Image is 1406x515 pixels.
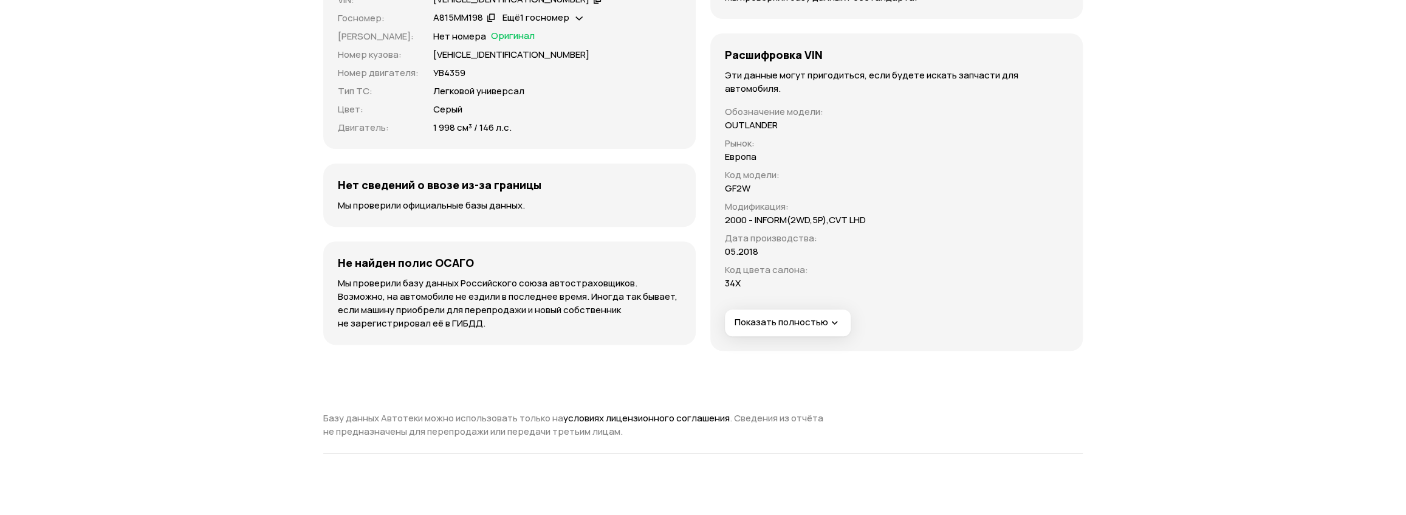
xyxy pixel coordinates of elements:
p: 34X [725,277,741,290]
p: [VEHICLE_IDENTIFICATION_NUMBER] [433,48,589,61]
p: Нет номера [433,30,486,43]
p: Модификация : [725,200,866,213]
p: 2000 - INFORM(2WD,5P),CVT LHD [725,213,866,227]
p: Код модели : [725,168,866,182]
p: Цвет : [338,103,419,116]
p: Код цвета салона : [725,263,866,277]
h4: Расшифровка VIN [725,48,823,61]
p: Номер двигателя : [338,66,419,80]
p: Обозначение модели : [725,105,866,119]
p: Госномер : [338,12,419,25]
p: Рынок : [725,137,866,150]
p: Мы проверили официальные базы данных. [338,199,681,212]
p: Номер кузова : [338,48,419,61]
button: Показать полностью [725,309,851,336]
div: А815ММ198 [433,12,483,24]
p: Мы проверили базу данных Российского союза автостраховщиков. Возможно, на автомобиле не ездили в ... [338,277,681,330]
p: Двигатель : [338,121,419,134]
span: Оригинал [491,30,535,43]
p: GF2W [725,182,750,195]
p: Дата производства : [725,232,866,245]
p: Эти данные могут пригодиться, если будете искать запчасти для автомобиля. [725,69,1068,95]
p: OUTLANDER [725,119,778,132]
p: Легковой универсал [433,85,524,98]
h4: Нет сведений о ввозе из-за границы [338,178,541,192]
p: Серый [433,103,462,116]
p: Базу данных Автотеки можно использовать только на . Сведения из отчёта не предназначены для переп... [323,412,834,438]
p: [PERSON_NAME] : [338,30,419,43]
p: УВ4359 [433,66,465,80]
span: Ещё 1 госномер [502,11,569,24]
span: Показать полностью [735,316,840,329]
h4: Не найден полис ОСАГО [338,256,474,269]
p: Тип ТС : [338,85,419,98]
p: 1 998 см³ / 146 л.с. [433,121,512,134]
p: Европа [725,150,756,164]
p: 05.2018 [725,245,758,258]
a: условиях лицензионного соглашения [563,412,730,424]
